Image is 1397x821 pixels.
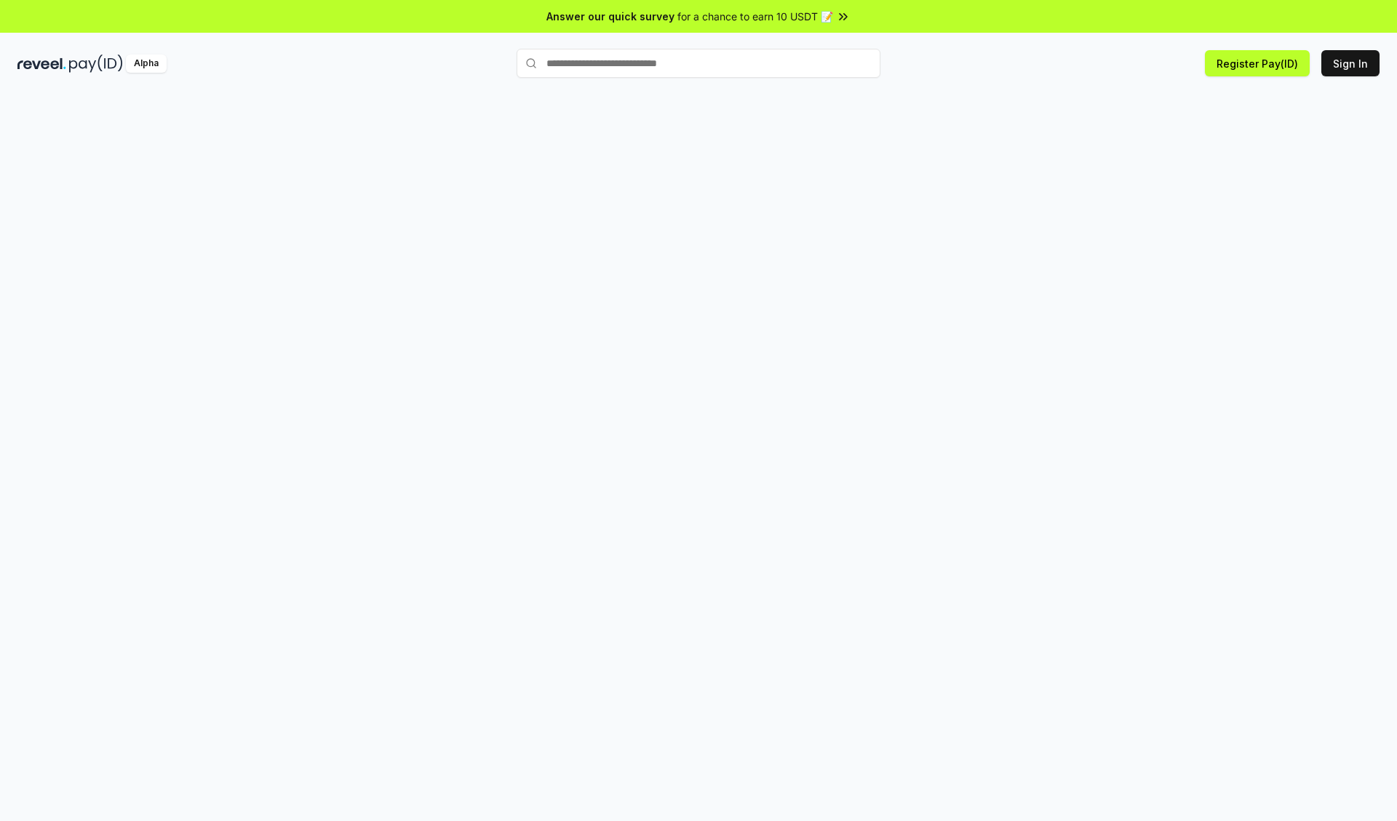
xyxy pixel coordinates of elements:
img: reveel_dark [17,55,66,73]
span: Answer our quick survey [546,9,674,24]
span: for a chance to earn 10 USDT 📝 [677,9,833,24]
div: Alpha [126,55,167,73]
img: pay_id [69,55,123,73]
button: Register Pay(ID) [1205,50,1310,76]
button: Sign In [1321,50,1380,76]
